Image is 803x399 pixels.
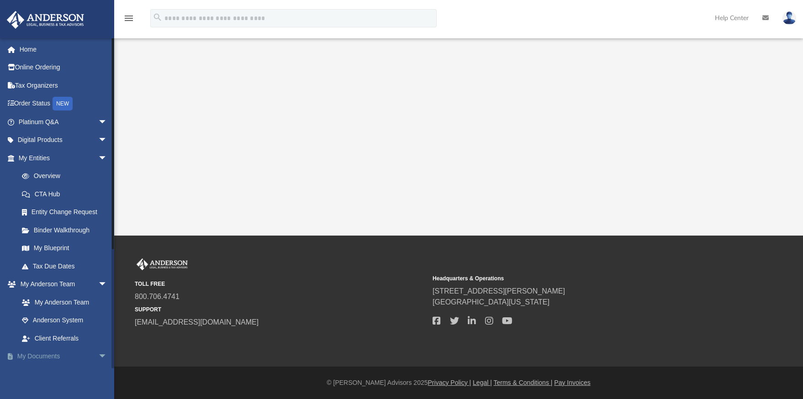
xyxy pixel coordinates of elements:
[6,94,121,113] a: Order StatusNEW
[123,17,134,24] a: menu
[6,113,121,131] a: Platinum Q&Aarrow_drop_down
[135,258,190,270] img: Anderson Advisors Platinum Portal
[13,257,121,275] a: Tax Due Dates
[98,275,116,294] span: arrow_drop_down
[6,347,121,366] a: My Documentsarrow_drop_down
[153,12,163,22] i: search
[6,58,121,77] a: Online Ordering
[6,131,121,149] a: Digital Productsarrow_drop_down
[433,298,549,306] a: [GEOGRAPHIC_DATA][US_STATE]
[13,167,121,185] a: Overview
[6,275,116,294] a: My Anderson Teamarrow_drop_down
[123,13,134,24] i: menu
[6,40,121,58] a: Home
[433,287,565,295] a: [STREET_ADDRESS][PERSON_NAME]
[6,149,121,167] a: My Entitiesarrow_drop_down
[53,97,73,110] div: NEW
[13,239,116,257] a: My Blueprint
[473,379,492,386] a: Legal |
[135,293,180,300] a: 800.706.4741
[428,379,471,386] a: Privacy Policy |
[98,113,116,131] span: arrow_drop_down
[4,11,87,29] img: Anderson Advisors Platinum Portal
[13,221,121,239] a: Binder Walkthrough
[782,11,796,25] img: User Pic
[554,379,590,386] a: Pay Invoices
[13,329,116,347] a: Client Referrals
[98,347,116,366] span: arrow_drop_down
[433,274,724,283] small: Headquarters & Operations
[13,203,121,221] a: Entity Change Request
[135,280,426,288] small: TOLL FREE
[135,305,426,314] small: SUPPORT
[494,379,553,386] a: Terms & Conditions |
[6,76,121,94] a: Tax Organizers
[13,293,112,311] a: My Anderson Team
[114,378,803,388] div: © [PERSON_NAME] Advisors 2025
[135,318,259,326] a: [EMAIL_ADDRESS][DOMAIN_NAME]
[13,185,121,203] a: CTA Hub
[13,365,116,383] a: Box
[13,311,116,330] a: Anderson System
[98,149,116,168] span: arrow_drop_down
[98,131,116,150] span: arrow_drop_down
